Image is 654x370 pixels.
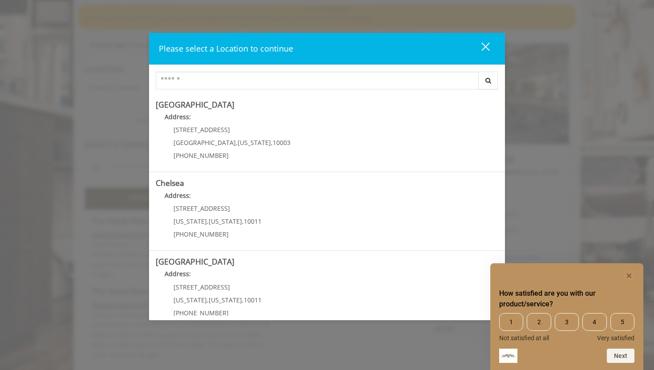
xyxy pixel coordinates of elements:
div: How satisfied are you with our product/service? Select an option from 1 to 5, with 1 being Not sa... [499,270,634,363]
span: Not satisfied at all [499,334,549,342]
span: 10011 [244,217,262,225]
button: Hide survey [624,270,634,281]
input: Search Center [156,72,479,89]
span: , [242,296,244,304]
span: [US_STATE] [209,217,242,225]
b: Address: [165,269,191,278]
span: [US_STATE] [174,296,207,304]
span: Very satisfied [597,334,634,342]
span: 5 [610,313,634,331]
div: Center Select [156,72,498,94]
h2: How satisfied are you with our product/service? Select an option from 1 to 5, with 1 being Not sa... [499,288,634,310]
span: , [271,138,273,147]
span: 2 [527,313,551,331]
span: [PHONE_NUMBER] [174,230,229,238]
span: , [242,217,244,225]
span: [PHONE_NUMBER] [174,151,229,160]
span: 3 [555,313,579,331]
b: [GEOGRAPHIC_DATA] [156,99,234,110]
button: Next question [607,349,634,363]
span: [US_STATE] [209,296,242,304]
b: [GEOGRAPHIC_DATA] [156,256,234,267]
span: 10011 [244,296,262,304]
div: close dialog [471,42,489,55]
span: [STREET_ADDRESS] [174,283,230,291]
span: , [207,217,209,225]
span: , [207,296,209,304]
b: Chelsea [156,177,184,188]
span: 4 [582,313,606,331]
div: How satisfied are you with our product/service? Select an option from 1 to 5, with 1 being Not sa... [499,313,634,342]
span: [US_STATE] [174,217,207,225]
i: Search button [483,77,493,84]
span: Please select a Location to continue [159,43,293,54]
span: 1 [499,313,523,331]
span: [STREET_ADDRESS] [174,204,230,213]
span: [STREET_ADDRESS] [174,125,230,134]
button: close dialog [465,40,495,58]
span: 10003 [273,138,291,147]
span: , [236,138,238,147]
span: [US_STATE] [238,138,271,147]
span: [GEOGRAPHIC_DATA] [174,138,236,147]
b: Address: [165,191,191,200]
b: Address: [165,113,191,121]
span: [PHONE_NUMBER] [174,309,229,317]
